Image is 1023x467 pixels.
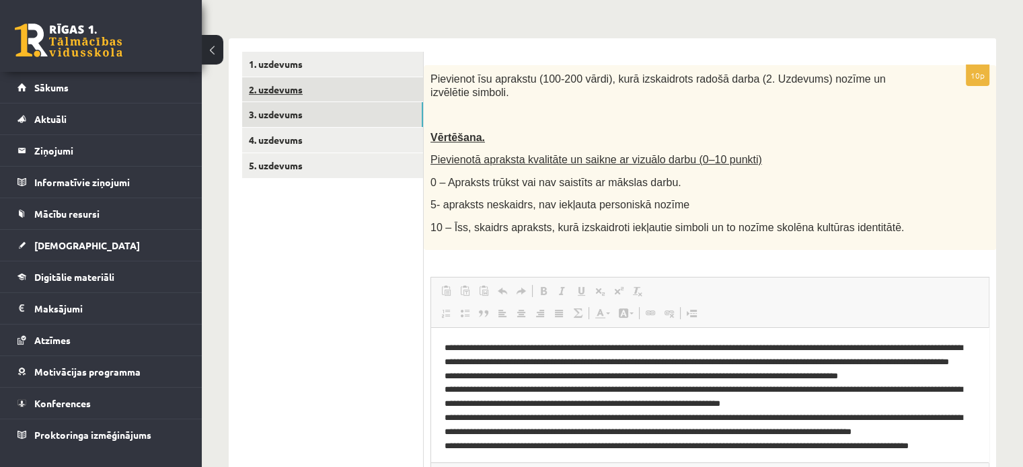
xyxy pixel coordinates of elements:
a: Maksājumi [17,293,185,324]
a: Justify [550,304,568,322]
a: Subscript [591,282,609,300]
a: 1. uzdevums [242,52,423,77]
a: Undo (Ctrl+Z) [493,282,512,300]
a: Align Right [531,304,550,322]
a: Motivācijas programma [17,356,185,387]
a: Italic (Ctrl+I) [553,282,572,300]
a: Insert/Remove Bulleted List [455,304,474,322]
span: 0 – Apraksts trūkst vai nav saistīts ar mākslas darbu. [430,177,681,188]
a: Sākums [17,72,185,103]
a: Informatīvie ziņojumi [17,167,185,198]
a: Unlink [660,304,679,322]
span: Mācību resursi [34,208,100,220]
a: 3. uzdevums [242,102,423,127]
a: Link (Ctrl+K) [641,304,660,322]
a: Math [568,304,587,322]
a: Atzīmes [17,325,185,355]
body: Editor, wiswyg-editor-user-answer-47434022600880 [13,13,544,153]
a: Rīgas 1. Tālmācības vidusskola [15,24,122,57]
a: Insert/Remove Numbered List [437,304,455,322]
span: Pievienot īsu aprakstu (100-200 vārdi), kurā izskaidrots radošā darba (2. Uzdevums) nozīme un izv... [430,73,886,99]
span: Proktoringa izmēģinājums [34,429,151,441]
a: Superscript [609,282,628,300]
a: Digitālie materiāli [17,261,185,292]
a: Paste from Word [474,282,493,300]
legend: Ziņojumi [34,135,185,166]
a: Redo (Ctrl+Y) [512,282,531,300]
a: Insert Page Break for Printing [682,304,701,322]
a: Block Quote [474,304,493,322]
a: Aktuāli [17,103,185,134]
a: Proktoringa izmēģinājums [17,419,185,450]
span: Aktuāli [34,113,67,125]
legend: Maksājumi [34,293,185,324]
span: [DEMOGRAPHIC_DATA] [34,239,140,251]
a: Remove Format [628,282,647,300]
span: Vērtēšana. [430,132,485,143]
p: 10p [966,65,989,86]
legend: Informatīvie ziņojumi [34,167,185,198]
a: Bold (Ctrl+B) [534,282,553,300]
span: 5- apraksts neskaidrs, nav iekļauta personiskā nozīme [430,199,689,210]
span: Konferences [34,397,91,409]
a: 5. uzdevums [242,153,423,178]
a: Paste as plain text (Ctrl+Shift+V) [455,282,474,300]
a: Text Color [591,304,614,322]
span: Motivācijas programma [34,366,141,378]
a: Underline (Ctrl+U) [572,282,591,300]
a: Konferences [17,388,185,419]
a: [DEMOGRAPHIC_DATA] [17,230,185,261]
a: 4. uzdevums [242,128,423,153]
span: Pievienotā apraksta kvalitāte un saikne ar vizuālo darbu (0–10 punkti) [430,154,762,165]
a: Mācību resursi [17,198,185,229]
a: 2. uzdevums [242,77,423,102]
a: Align Left [493,304,512,322]
a: Center [512,304,531,322]
a: Ziņojumi [17,135,185,166]
a: Background Color [614,304,638,322]
a: Paste (Ctrl+V) [437,282,455,300]
span: 10 – Īss, skaidrs apraksts, kurā izskaidroti iekļautie simboli un to nozīme skolēna kultūras iden... [430,222,904,233]
span: Digitālie materiāli [34,271,114,283]
iframe: Editor, wiswyg-editor-user-answer-47434022600880 [431,328,989,462]
span: Sākums [34,81,69,93]
span: Atzīmes [34,334,71,346]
